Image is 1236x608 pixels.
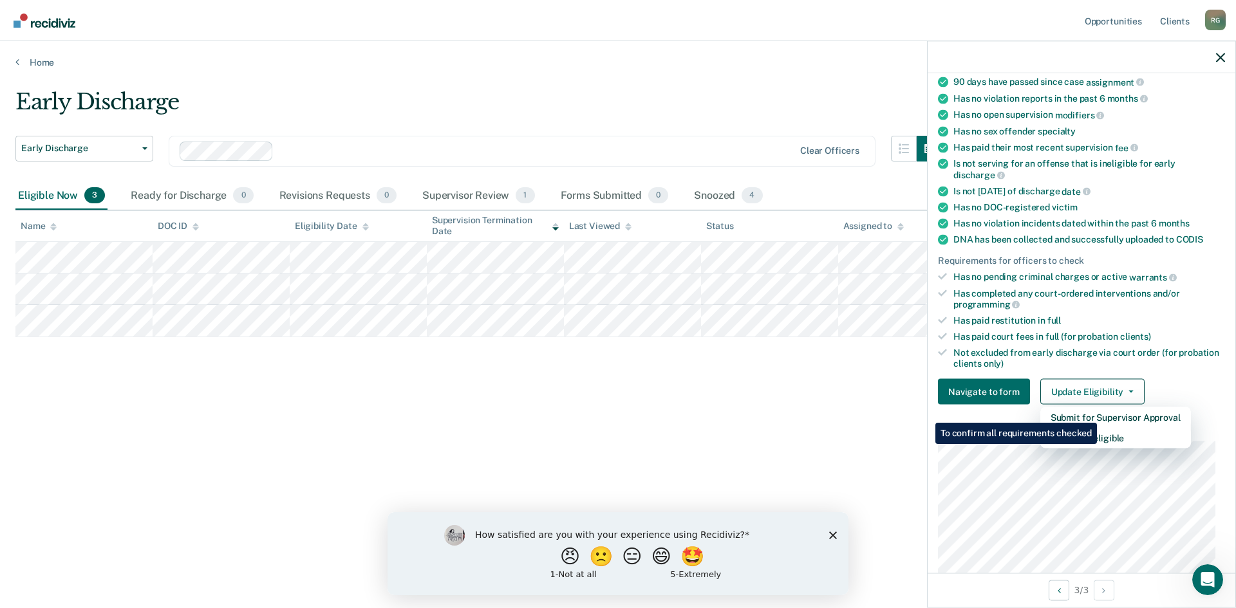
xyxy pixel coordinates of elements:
[706,221,734,232] div: Status
[295,221,369,232] div: Eligibility Date
[648,187,668,204] span: 0
[938,425,1225,436] dt: Supervision
[84,187,105,204] span: 3
[1040,428,1191,448] button: Mark as Ineligible
[558,182,671,210] div: Forms Submitted
[15,182,108,210] div: Eligible Now
[1205,10,1226,30] div: R G
[953,331,1225,342] div: Has paid court fees in full (for probation
[843,221,904,232] div: Assigned to
[1040,407,1191,428] button: Submit for Supervisor Approval
[938,255,1225,266] div: Requirements for officers to check
[938,379,1035,405] a: Navigate to form link
[1047,315,1061,326] span: full
[1086,77,1144,87] span: assignment
[1129,272,1177,282] span: warrants
[128,182,256,210] div: Ready for Discharge
[1052,202,1078,212] span: victim
[928,573,1235,607] div: 3 / 3
[953,76,1225,88] div: 90 days have passed since case
[953,272,1225,283] div: Has no pending criminal charges or active
[1159,218,1190,228] span: months
[953,185,1225,197] div: Is not [DATE] of discharge
[1049,580,1069,600] button: Previous Opportunity
[953,142,1225,153] div: Has paid their most recent supervision
[158,221,199,232] div: DOC ID
[953,202,1225,213] div: Has no DOC-registered
[377,187,397,204] span: 0
[1038,125,1076,136] span: specialty
[1094,580,1114,600] button: Next Opportunity
[953,288,1225,309] div: Has completed any court-ordered interventions and/or
[21,221,57,232] div: Name
[1120,331,1151,341] span: clients)
[1115,142,1138,152] span: fee
[569,221,632,232] div: Last Viewed
[1055,109,1105,120] span: modifiers
[953,218,1225,229] div: Has no violation incidents dated within the past 6
[938,379,1030,405] button: Navigate to form
[953,299,1020,309] span: programming
[742,187,762,204] span: 4
[15,89,942,125] div: Early Discharge
[984,358,1004,368] span: only)
[516,187,534,204] span: 1
[277,182,399,210] div: Revisions Requests
[691,182,765,210] div: Snoozed
[1062,186,1090,196] span: date
[800,145,859,156] div: Clear officers
[953,125,1225,136] div: Has no sex offender
[420,182,538,210] div: Supervisor Review
[953,347,1225,369] div: Not excluded from early discharge via court order (for probation clients
[15,57,1221,68] a: Home
[233,187,253,204] span: 0
[1205,10,1226,30] button: Profile dropdown button
[953,93,1225,104] div: Has no violation reports in the past 6
[953,158,1225,180] div: Is not serving for an offense that is ineligible for early
[953,109,1225,121] div: Has no open supervision
[953,169,1005,180] span: discharge
[1040,379,1145,405] button: Update Eligibility
[432,215,559,237] div: Supervision Termination Date
[14,14,75,28] img: Recidiviz
[1107,93,1148,104] span: months
[953,315,1225,326] div: Has paid restitution in
[953,234,1225,245] div: DNA has been collected and successfully uploaded to
[1192,564,1223,595] iframe: Intercom live chat
[388,512,848,595] iframe: Survey by Kim from Recidiviz
[21,143,137,154] span: Early Discharge
[1176,234,1203,244] span: CODIS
